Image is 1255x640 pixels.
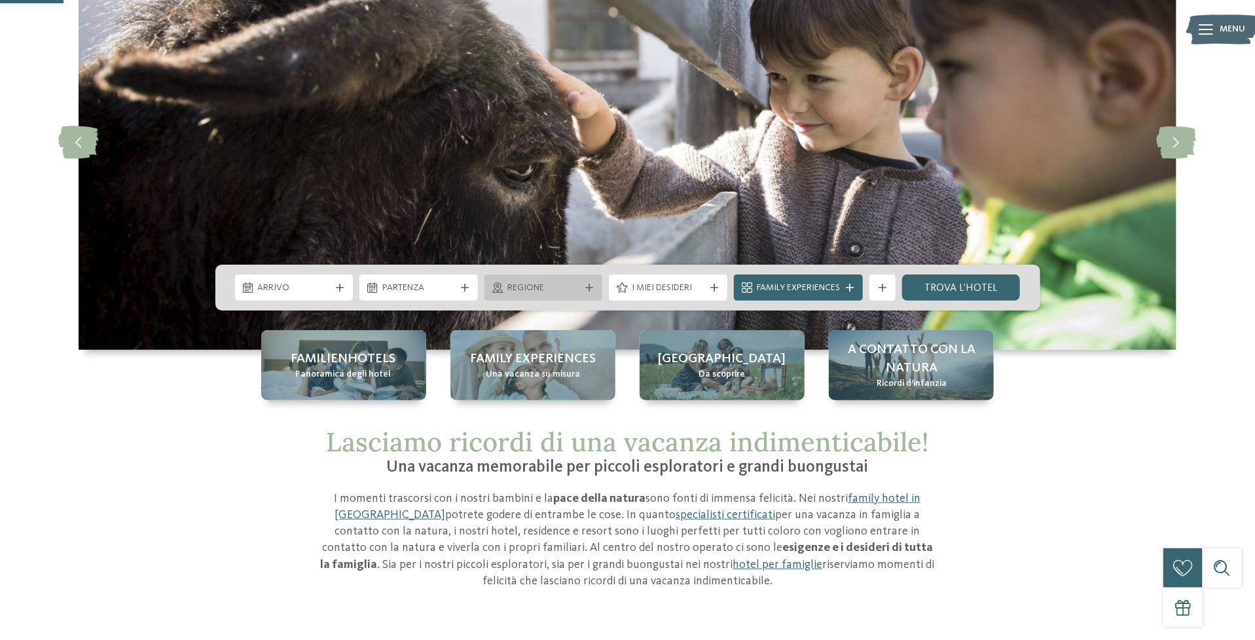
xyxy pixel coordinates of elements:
span: Ricordi d’infanzia [877,377,947,390]
a: La nostra filosofia: tutto il meglio per i bimbi! Family experiences Una vacanza su misura [450,330,615,400]
span: [GEOGRAPHIC_DATA] [659,350,786,368]
span: Familienhotels [291,350,396,368]
span: Panoramica degli hotel [296,368,391,381]
span: Regione [507,282,580,295]
strong: esigenze e i desideri di tutta la famiglia [321,542,934,570]
a: trova l’hotel [902,274,1021,301]
a: La nostra filosofia: tutto il meglio per i bimbi! A contatto con la natura Ricordi d’infanzia [829,330,994,400]
a: specialisti certificati [676,509,776,521]
span: Arrivo [258,282,331,295]
span: Family Experiences [757,282,840,295]
span: Una vacanza memorabile per piccoli esploratori e grandi buongustai [387,459,869,476]
a: La nostra filosofia: tutto il meglio per i bimbi! Familienhotels Panoramica degli hotel [261,330,426,400]
strong: pace della natura [554,493,646,504]
span: I miei desideri [632,282,704,295]
span: Lasciamo ricordi di una vacanza indimenticabile! [326,425,929,459]
span: Da scoprire [699,368,746,381]
span: Family experiences [470,350,596,368]
span: A contatto con la natura [842,341,981,377]
span: Partenza [382,282,455,295]
span: Una vacanza su misura [486,368,580,381]
a: hotel per famiglie [733,559,823,571]
p: I momenti trascorsi con i nostri bambini e la sono fonti di immensa felicità. Nei nostri potrete ... [317,491,939,590]
a: La nostra filosofia: tutto il meglio per i bimbi! [GEOGRAPHIC_DATA] Da scoprire [640,330,805,400]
